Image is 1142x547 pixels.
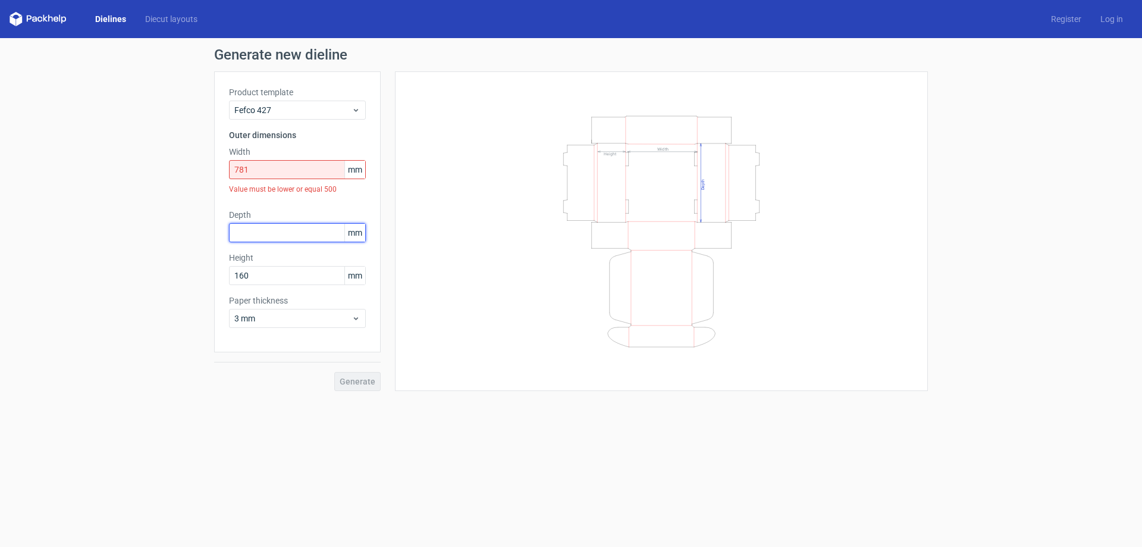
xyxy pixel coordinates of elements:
[1091,13,1132,25] a: Log in
[344,267,365,285] span: mm
[701,179,705,189] text: Depth
[234,312,352,324] span: 3 mm
[234,104,352,116] span: Fefco 427
[344,161,365,179] span: mm
[214,48,928,62] h1: Generate new dieline
[86,13,136,25] a: Dielines
[229,252,366,264] label: Height
[344,224,365,242] span: mm
[604,151,616,156] text: Height
[229,86,366,98] label: Product template
[1041,13,1091,25] a: Register
[136,13,207,25] a: Diecut layouts
[229,295,366,307] label: Paper thickness
[229,129,366,141] h3: Outer dimensions
[657,146,669,151] text: Width
[229,179,366,199] div: Value must be lower or equal 500
[229,209,366,221] label: Depth
[229,146,366,158] label: Width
